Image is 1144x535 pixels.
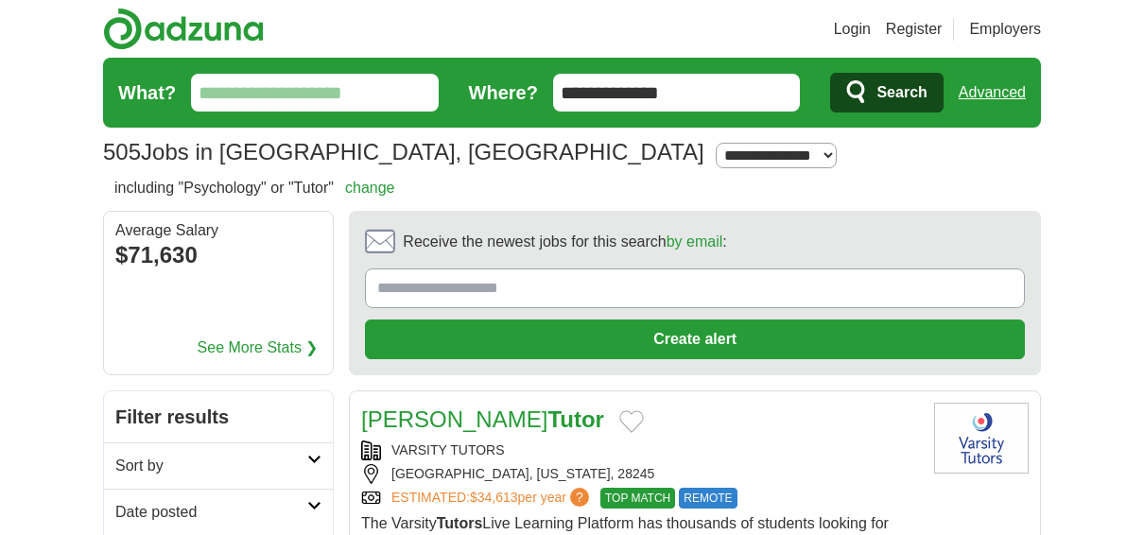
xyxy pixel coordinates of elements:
label: Where? [469,78,538,107]
a: ESTIMATED:$34,613per year? [391,488,593,509]
div: [GEOGRAPHIC_DATA], [US_STATE], 28245 [361,464,919,484]
a: Advanced [959,74,1026,112]
button: Search [830,73,943,112]
h1: Jobs in [GEOGRAPHIC_DATA], [GEOGRAPHIC_DATA] [103,139,704,164]
h2: Date posted [115,501,307,524]
span: REMOTE [679,488,737,509]
span: 505 [103,135,141,169]
a: Employers [969,18,1041,41]
button: Create alert [365,319,1025,359]
a: Register [886,18,943,41]
span: ? [570,488,589,507]
span: TOP MATCH [600,488,675,509]
h2: Sort by [115,455,307,477]
span: Search [876,74,927,112]
strong: Tutors [437,515,483,531]
label: What? [118,78,176,107]
a: Sort by [104,442,333,489]
img: Adzuna logo [103,8,264,50]
div: Average Salary [115,223,321,238]
a: Date posted [104,489,333,535]
a: Login [834,18,871,41]
div: $71,630 [115,238,321,272]
a: by email [667,233,723,250]
h2: Filter results [104,391,333,442]
a: VARSITY TUTORS [391,442,505,457]
a: change [345,180,395,196]
img: Varsity Tutors logo [934,403,1029,474]
strong: Tutor [547,406,604,432]
a: [PERSON_NAME]Tutor [361,406,604,432]
span: $34,613 [470,490,518,505]
button: Add to favorite jobs [619,410,644,433]
h2: including "Psychology" or "Tutor" [114,177,395,199]
span: Receive the newest jobs for this search : [403,231,726,253]
a: See More Stats ❯ [198,337,319,359]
